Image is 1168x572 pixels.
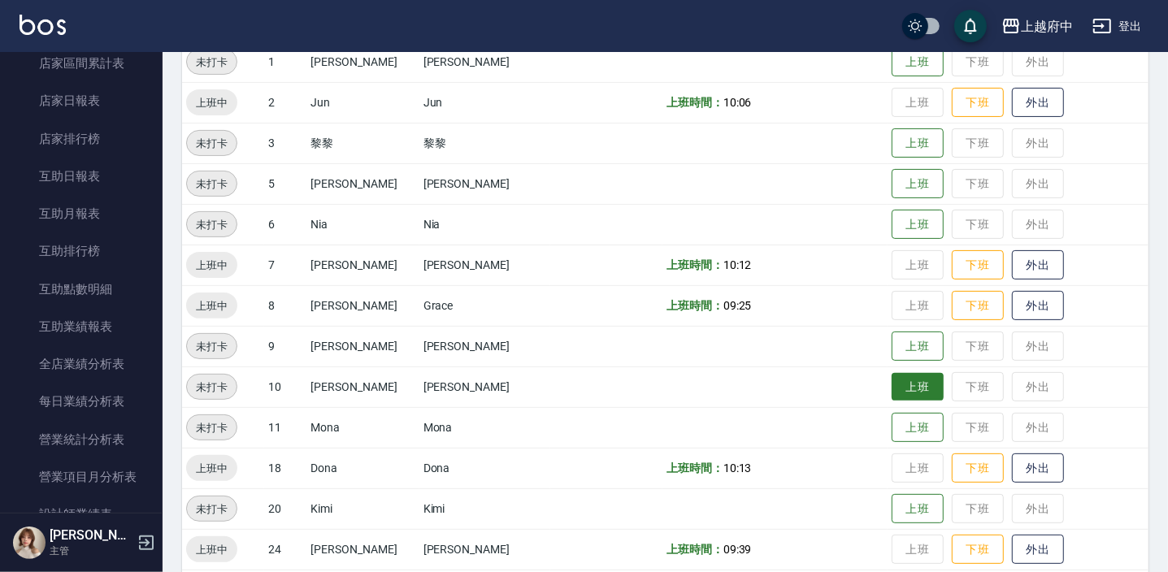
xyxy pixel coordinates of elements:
span: 未打卡 [187,175,237,193]
td: 18 [264,448,306,488]
td: Mona [419,407,550,448]
td: 2 [264,82,306,123]
td: Jun [419,82,550,123]
td: 20 [264,488,306,529]
a: 互助業績報表 [7,308,156,345]
td: 24 [264,529,306,570]
p: 主管 [50,544,132,558]
button: 下班 [952,88,1004,118]
button: 上班 [892,47,944,77]
a: 互助排行榜 [7,232,156,270]
b: 上班時間： [666,461,723,474]
td: [PERSON_NAME] [419,326,550,366]
span: 10:12 [723,258,752,271]
button: 上班 [892,169,944,199]
button: 下班 [952,250,1004,280]
button: 下班 [952,535,1004,565]
img: Logo [20,15,66,35]
a: 店家日報表 [7,82,156,119]
td: 3 [264,123,306,163]
span: 上班中 [186,541,237,558]
td: Nia [306,204,419,245]
button: 外出 [1012,291,1064,321]
button: 上班 [892,210,944,240]
span: 未打卡 [187,379,237,396]
button: 外出 [1012,88,1064,118]
span: 未打卡 [187,500,237,518]
td: [PERSON_NAME] [306,529,419,570]
span: 上班中 [186,297,237,314]
td: Dona [306,448,419,488]
td: Jun [306,82,419,123]
span: 未打卡 [187,54,237,71]
span: 未打卡 [187,419,237,436]
span: 09:39 [723,543,752,556]
button: 上班 [892,128,944,158]
img: Person [13,526,46,559]
td: [PERSON_NAME] [306,41,419,82]
td: [PERSON_NAME] [306,163,419,204]
td: 10 [264,366,306,407]
td: [PERSON_NAME] [419,529,550,570]
td: 5 [264,163,306,204]
td: Mona [306,407,419,448]
td: 11 [264,407,306,448]
button: 上班 [892,373,944,401]
td: Kimi [306,488,419,529]
a: 每日業績分析表 [7,383,156,420]
a: 互助月報表 [7,195,156,232]
span: 上班中 [186,94,237,111]
span: 未打卡 [187,135,237,152]
td: [PERSON_NAME] [306,326,419,366]
a: 店家區間累計表 [7,45,156,82]
a: 互助日報表 [7,158,156,195]
td: 1 [264,41,306,82]
a: 營業統計分析表 [7,421,156,458]
button: 上越府中 [995,10,1079,43]
td: [PERSON_NAME] [306,366,419,407]
td: 8 [264,285,306,326]
b: 上班時間： [666,543,723,556]
a: 設計師業績表 [7,496,156,533]
button: 登出 [1086,11,1148,41]
span: 未打卡 [187,338,237,355]
a: 店家排行榜 [7,120,156,158]
button: 外出 [1012,250,1064,280]
button: 外出 [1012,453,1064,483]
b: 上班時間： [666,96,723,109]
td: [PERSON_NAME] [419,366,550,407]
a: 營業項目月分析表 [7,458,156,496]
span: 未打卡 [187,216,237,233]
td: 7 [264,245,306,285]
td: [PERSON_NAME] [419,163,550,204]
a: 互助點數明細 [7,271,156,308]
td: [PERSON_NAME] [419,245,550,285]
span: 上班中 [186,257,237,274]
button: 上班 [892,413,944,443]
td: 6 [264,204,306,245]
button: 下班 [952,453,1004,483]
td: 9 [264,326,306,366]
b: 上班時間： [666,299,723,312]
span: 上班中 [186,460,237,477]
td: [PERSON_NAME] [306,285,419,326]
span: 10:13 [723,461,752,474]
td: Nia [419,204,550,245]
td: [PERSON_NAME] [306,245,419,285]
button: 上班 [892,331,944,362]
button: 上班 [892,494,944,524]
button: 下班 [952,291,1004,321]
td: 黎黎 [419,123,550,163]
b: 上班時間： [666,258,723,271]
td: [PERSON_NAME] [419,41,550,82]
div: 上越府中 [1021,16,1073,37]
span: 09:25 [723,299,752,312]
h5: [PERSON_NAME] [50,527,132,544]
button: 外出 [1012,535,1064,565]
td: Dona [419,448,550,488]
td: Kimi [419,488,550,529]
span: 10:06 [723,96,752,109]
button: save [954,10,987,42]
td: 黎黎 [306,123,419,163]
td: Grace [419,285,550,326]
